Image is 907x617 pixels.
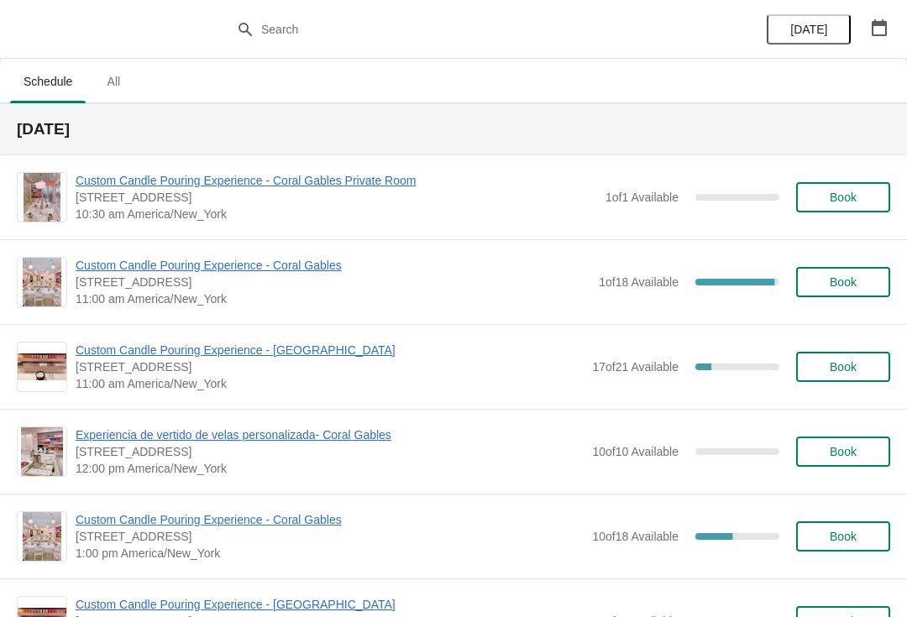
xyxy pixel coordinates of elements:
[76,206,597,222] span: 10:30 am America/New_York
[76,290,590,307] span: 11:00 am America/New_York
[592,360,679,374] span: 17 of 21 Available
[76,342,584,358] span: Custom Candle Pouring Experience - [GEOGRAPHIC_DATA]
[76,596,590,613] span: Custom Candle Pouring Experience - [GEOGRAPHIC_DATA]
[796,267,890,297] button: Book
[76,528,584,545] span: [STREET_ADDRESS]
[76,545,584,562] span: 1:00 pm America/New_York
[23,258,62,306] img: Custom Candle Pouring Experience - Coral Gables | 154 Giralda Avenue, Coral Gables, FL, USA | 11:...
[830,275,857,289] span: Book
[76,189,597,206] span: [STREET_ADDRESS]
[23,512,62,561] img: Custom Candle Pouring Experience - Coral Gables | 154 Giralda Avenue, Coral Gables, FL, USA | 1:0...
[796,182,890,212] button: Book
[830,445,857,458] span: Book
[76,358,584,375] span: [STREET_ADDRESS]
[92,66,134,97] span: All
[796,437,890,467] button: Book
[790,23,827,36] span: [DATE]
[830,360,857,374] span: Book
[260,14,680,44] input: Search
[76,375,584,392] span: 11:00 am America/New_York
[10,66,86,97] span: Schedule
[76,172,597,189] span: Custom Candle Pouring Experience - Coral Gables Private Room
[17,121,890,138] h2: [DATE]
[767,14,851,44] button: [DATE]
[796,521,890,552] button: Book
[592,445,679,458] span: 10 of 10 Available
[592,530,679,543] span: 10 of 18 Available
[76,460,584,477] span: 12:00 pm America/New_York
[76,257,590,274] span: Custom Candle Pouring Experience - Coral Gables
[796,352,890,382] button: Book
[76,274,590,290] span: [STREET_ADDRESS]
[24,173,60,222] img: Custom Candle Pouring Experience - Coral Gables Private Room | 154 Giralda Avenue, Coral Gables, ...
[830,191,857,204] span: Book
[830,530,857,543] span: Book
[606,191,679,204] span: 1 of 1 Available
[599,275,679,289] span: 1 of 18 Available
[76,426,584,443] span: Experiencia de vertido de velas personalizada- Coral Gables
[76,443,584,460] span: [STREET_ADDRESS]
[76,511,584,528] span: Custom Candle Pouring Experience - Coral Gables
[18,353,66,381] img: Custom Candle Pouring Experience - Fort Lauderdale | 914 East Las Olas Boulevard, Fort Lauderdale...
[21,427,63,476] img: Experiencia de vertido de velas personalizada- Coral Gables | 154 Giralda Avenue, Coral Gables, F...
